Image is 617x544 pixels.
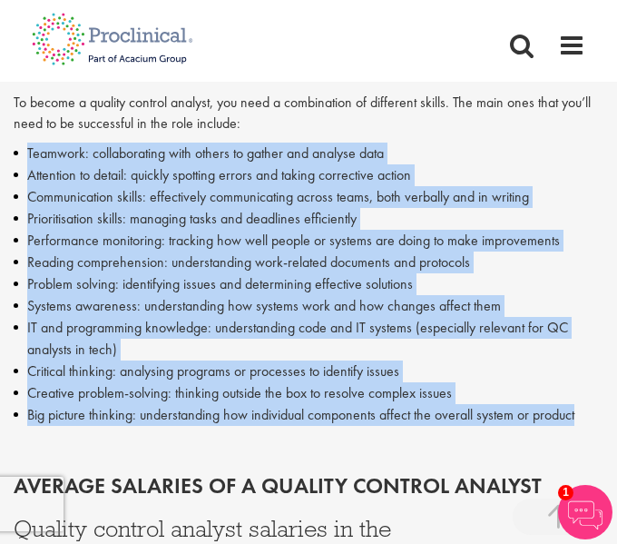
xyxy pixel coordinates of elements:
[558,485,573,500] span: 1
[14,474,603,498] h2: Average salaries of a quality control analyst
[14,404,603,426] li: Big picture thinking: understanding how individual components affect the overall system or product
[14,208,603,230] li: Prioritisation skills: managing tasks and deadlines efficiently
[14,230,603,252] li: Performance monitoring: tracking how well people or systems are doing to make improvements
[14,361,603,382] li: Critical thinking: analysing programs or processes to identify issues
[14,317,603,361] li: IT and programming knowledge: understanding code and IT systems (especially relevant for QC analy...
[14,186,603,208] li: Communication skills: effectively communicating across teams, both verbally and in writing
[14,252,603,273] li: Reading comprehension: understanding work-related documents and protocols
[14,35,603,84] h2: Skills you need to become a quality control analyst
[14,143,603,164] li: Teamwork: collaborating with others to gather and analyse data
[558,485,612,539] img: Chatbot
[14,295,603,317] li: Systems awareness: understanding how systems work and how changes affect them
[14,93,603,134] p: To become a quality control analyst, you need a combination of different skills. The main ones th...
[14,164,603,186] li: Attention to detail: quickly spotting errors and taking corrective action
[14,382,603,404] li: Creative problem-solving: thinking outside the box to resolve complex issues
[14,273,603,295] li: Problem solving: identifying issues and determining effective solutions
